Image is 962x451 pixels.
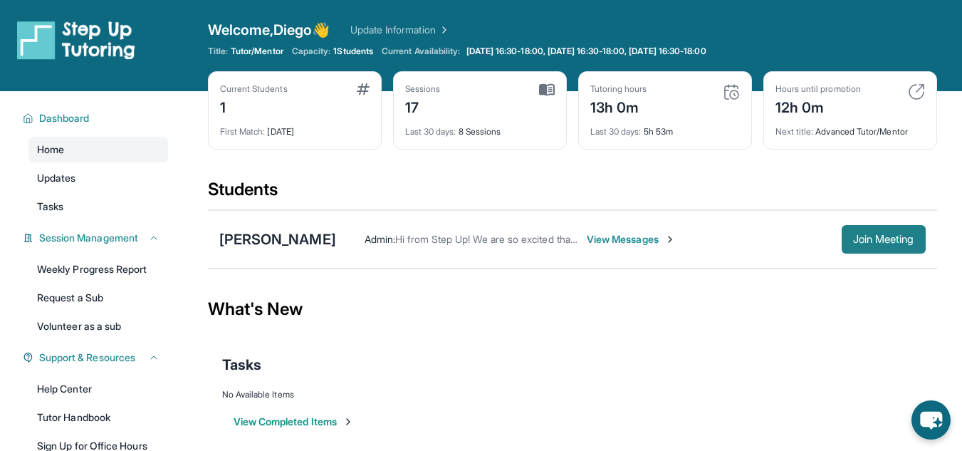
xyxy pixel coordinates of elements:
a: Tutor Handbook [28,405,168,430]
img: Chevron-Right [664,234,676,245]
div: Tutoring hours [590,83,647,95]
div: 8 Sessions [405,118,555,138]
span: Capacity: [292,46,331,57]
img: card [539,83,555,96]
div: [PERSON_NAME] [219,229,336,249]
div: What's New [208,278,937,341]
button: View Completed Items [234,415,354,429]
a: Updates [28,165,168,191]
div: 5h 53m [590,118,740,138]
img: Chevron Right [436,23,450,37]
span: Join Meeting [853,235,914,244]
div: Students [208,178,937,209]
a: Home [28,137,168,162]
a: [DATE] 16:30-18:00, [DATE] 16:30-18:00, [DATE] 16:30-18:00 [464,46,709,57]
span: Tutor/Mentor [231,46,283,57]
span: First Match : [220,126,266,137]
div: 1 [220,95,288,118]
a: Tasks [28,194,168,219]
span: Admin : [365,233,395,245]
span: View Messages [587,232,676,247]
img: logo [17,20,135,60]
div: Sessions [405,83,441,95]
div: 13h 0m [590,95,647,118]
div: Hours until promotion [775,83,861,95]
span: Support & Resources [39,351,135,365]
div: Current Students [220,83,288,95]
button: Join Meeting [842,225,926,254]
button: chat-button [911,400,951,440]
a: Help Center [28,376,168,402]
span: Session Management [39,231,138,245]
a: Weekly Progress Report [28,256,168,282]
span: Tasks [37,199,63,214]
div: 17 [405,95,441,118]
span: Tasks [222,355,261,375]
span: [DATE] 16:30-18:00, [DATE] 16:30-18:00, [DATE] 16:30-18:00 [466,46,706,57]
a: Volunteer as a sub [28,313,168,339]
span: Last 30 days : [590,126,642,137]
span: Last 30 days : [405,126,456,137]
span: Next title : [775,126,814,137]
span: Dashboard [39,111,90,125]
button: Support & Resources [33,351,160,365]
img: card [357,83,370,95]
span: 1 Students [333,46,373,57]
img: card [723,83,740,100]
span: Title: [208,46,228,57]
div: 12h 0m [775,95,861,118]
button: Dashboard [33,111,160,125]
span: Home [37,142,64,157]
a: Request a Sub [28,285,168,311]
span: Current Availability: [382,46,460,57]
div: No Available Items [222,389,923,400]
img: card [908,83,925,100]
div: Advanced Tutor/Mentor [775,118,925,138]
div: [DATE] [220,118,370,138]
button: Session Management [33,231,160,245]
span: Updates [37,171,76,185]
a: Update Information [350,23,450,37]
span: Welcome, Diego 👋 [208,20,330,40]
